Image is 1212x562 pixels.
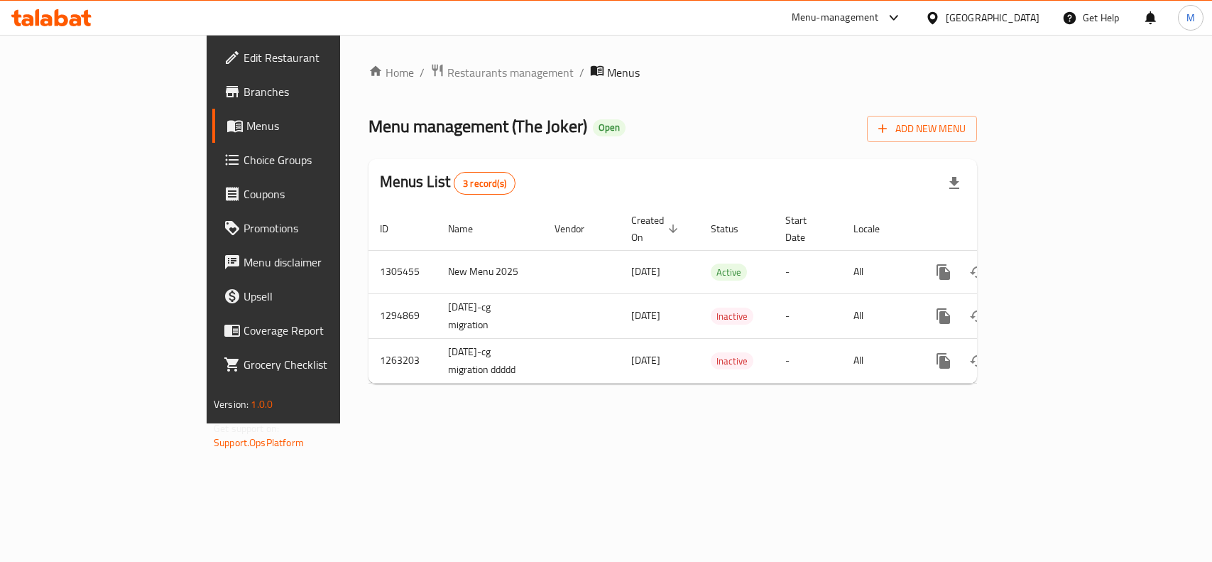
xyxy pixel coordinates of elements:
span: [DATE] [631,306,660,325]
span: Menus [607,64,640,81]
span: Upsell [244,288,398,305]
table: enhanced table [368,207,1074,384]
a: Choice Groups [212,143,409,177]
span: Choice Groups [244,151,398,168]
td: - [774,338,842,383]
span: Locale [853,220,898,237]
button: more [927,255,961,289]
span: Add New Menu [878,120,966,138]
nav: breadcrumb [368,63,977,82]
span: M [1186,10,1195,26]
td: [DATE]-cg migration ddddd [437,338,543,383]
span: Inactive [711,308,753,325]
span: Vendor [555,220,603,237]
div: Total records count [454,172,515,195]
span: Version: [214,395,249,414]
a: Menu disclaimer [212,245,409,279]
span: Promotions [244,220,398,237]
span: ID [380,220,407,237]
span: Coupons [244,185,398,202]
a: Menus [212,109,409,143]
td: [DATE]-cg migration [437,293,543,338]
span: Edit Restaurant [244,49,398,66]
li: / [579,64,584,81]
button: Change Status [961,255,995,289]
div: Menu-management [792,9,879,26]
td: All [842,293,915,338]
a: Branches [212,75,409,109]
td: - [774,250,842,293]
div: Active [711,264,747,281]
span: Coverage Report [244,322,398,339]
a: Grocery Checklist [212,347,409,382]
th: Actions [915,207,1074,251]
span: Active [711,264,747,281]
td: All [842,338,915,383]
span: Start Date [785,212,825,246]
div: Inactive [711,352,753,369]
span: Menu management ( The Joker ) [368,110,587,142]
span: Created On [631,212,682,246]
span: Status [711,220,757,237]
div: Open [593,119,626,136]
a: Upsell [212,279,409,313]
td: - [774,293,842,338]
button: Add New Menu [867,116,977,142]
td: New Menu 2025 [437,250,543,293]
span: Restaurants management [447,64,574,81]
a: Coverage Report [212,313,409,347]
button: Change Status [961,344,995,378]
button: Change Status [961,299,995,333]
span: [DATE] [631,262,660,281]
span: 3 record(s) [454,177,515,190]
span: [DATE] [631,351,660,369]
li: / [420,64,425,81]
span: Grocery Checklist [244,356,398,373]
button: more [927,344,961,378]
span: Open [593,121,626,134]
a: Promotions [212,211,409,245]
div: Inactive [711,308,753,325]
div: [GEOGRAPHIC_DATA] [946,10,1039,26]
span: Name [448,220,491,237]
a: Coupons [212,177,409,211]
span: Branches [244,83,398,100]
span: 1.0.0 [251,395,273,414]
a: Restaurants management [430,63,574,82]
a: Edit Restaurant [212,40,409,75]
a: Support.OpsPlatform [214,433,304,452]
div: Export file [937,166,971,200]
span: Get support on: [214,419,279,438]
span: Inactive [711,353,753,369]
button: more [927,299,961,333]
span: Menus [246,117,398,134]
h2: Menus List [380,171,515,195]
td: All [842,250,915,293]
span: Menu disclaimer [244,254,398,271]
